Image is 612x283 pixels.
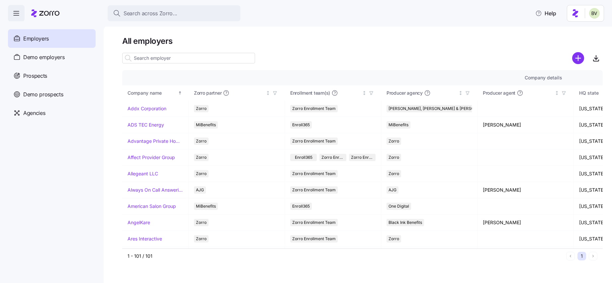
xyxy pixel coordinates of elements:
[389,138,399,145] span: Zorro
[128,187,183,193] a: Always On Call Answering Service
[478,215,574,231] td: [PERSON_NAME]
[8,85,96,104] a: Demo prospects
[128,236,162,242] a: Ares Interactive
[387,90,423,96] span: Producer agency
[292,121,310,129] span: Enroll365
[23,109,45,117] span: Agencies
[389,186,396,194] span: AJG
[577,252,586,260] button: 1
[292,138,336,145] span: Zorro Enrollment Team
[23,72,47,80] span: Prospects
[108,5,240,21] button: Search across Zorro...
[292,186,336,194] span: Zorro Enrollment Team
[128,170,158,177] a: Allegeant LLC
[128,138,183,144] a: Advantage Private Home Care
[23,90,63,99] span: Demo prospects
[122,85,189,101] th: Company nameSorted ascending
[122,36,603,46] h1: All employers
[196,138,207,145] span: Zorro
[535,9,556,17] span: Help
[196,154,207,161] span: Zorro
[389,219,422,226] span: Black Ink Benefits
[362,91,367,95] div: Not sorted
[23,35,49,43] span: Employers
[122,53,255,63] input: Search employer
[292,203,310,210] span: Enroll365
[389,235,399,242] span: Zorro
[292,235,336,242] span: Zorro Enrollment Team
[566,252,575,260] button: Previous page
[196,105,207,112] span: Zorro
[572,52,584,64] svg: add icon
[128,122,164,128] a: ADS TEC Energy
[8,29,96,48] a: Employers
[196,219,207,226] span: Zorro
[285,85,381,101] th: Enrollment team(s)Not sorted
[128,89,177,97] div: Company name
[124,9,177,18] span: Search across Zorro...
[389,121,408,129] span: MiBenefits
[292,105,336,112] span: Zorro Enrollment Team
[292,170,336,177] span: Zorro Enrollment Team
[196,170,207,177] span: Zorro
[8,66,96,85] a: Prospects
[589,8,600,19] img: 676487ef2089eb4995defdc85707b4f5
[478,85,574,101] th: Producer agentNot sorted
[23,53,65,61] span: Demo employers
[478,182,574,198] td: [PERSON_NAME]
[530,7,562,20] button: Help
[458,91,463,95] div: Not sorted
[128,105,166,112] a: Addx Corporation
[194,90,221,96] span: Zorro partner
[8,48,96,66] a: Demo employers
[295,154,312,161] span: Enroll365
[128,253,564,259] div: 1 - 101 / 101
[389,170,399,177] span: Zorro
[389,203,409,210] span: One Digital
[555,91,559,95] div: Not sorted
[189,85,285,101] th: Zorro partnerNot sorted
[589,252,597,260] button: Next page
[389,154,399,161] span: Zorro
[196,203,216,210] span: MiBenefits
[266,91,270,95] div: Not sorted
[196,186,204,194] span: AJG
[8,104,96,122] a: Agencies
[128,203,176,210] a: American Salon Group
[128,219,150,226] a: AngelKare
[478,117,574,133] td: [PERSON_NAME]
[196,235,207,242] span: Zorro
[290,90,330,96] span: Enrollment team(s)
[351,154,374,161] span: Zorro Enrollment Experts
[389,105,492,112] span: [PERSON_NAME], [PERSON_NAME] & [PERSON_NAME]
[196,121,216,129] span: MiBenefits
[178,91,182,95] div: Sorted ascending
[128,154,175,161] a: Affect Provider Group
[321,154,344,161] span: Zorro Enrollment Team
[483,90,515,96] span: Producer agent
[381,85,478,101] th: Producer agencyNot sorted
[292,219,336,226] span: Zorro Enrollment Team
